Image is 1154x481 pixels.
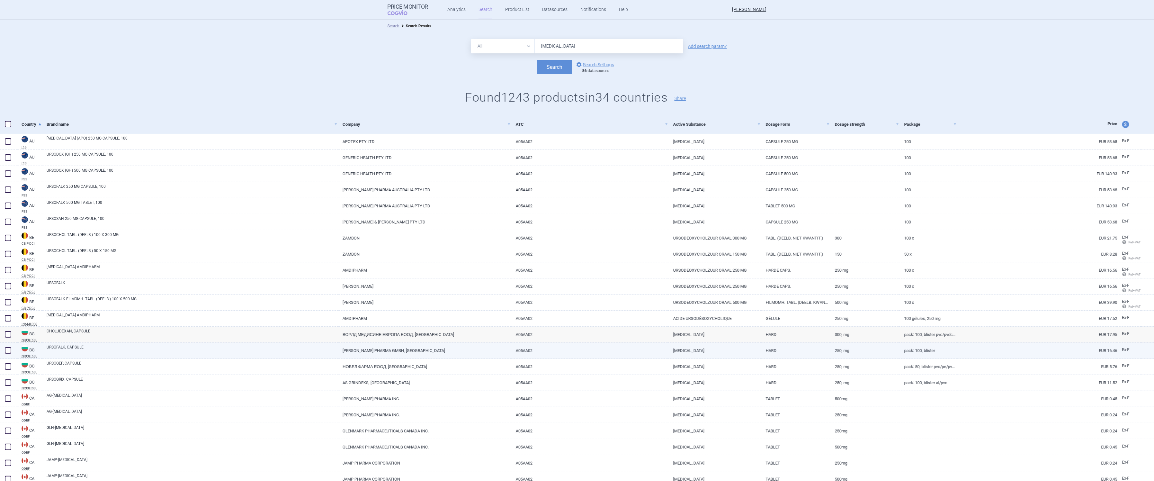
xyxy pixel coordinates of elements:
a: BEBECBIP DCI [17,248,42,261]
a: [PERSON_NAME] PHARMA INC. [338,391,511,407]
a: [MEDICAL_DATA] [668,327,761,342]
a: A05AA02 [511,295,668,310]
a: 100 [899,182,957,198]
a: CAPSULE 500 MG [761,166,830,182]
a: ВОРЛД МЕДИСИНЕ ЕВРОПА ЕООД, [GEOGRAPHIC_DATA] [338,327,511,342]
a: URSOFALK [47,280,338,292]
a: Ex-F [1117,329,1141,339]
a: Dosage strength [835,116,899,132]
a: A05AA02 [511,359,668,375]
a: EUR 17.95 [957,327,1117,342]
a: AUAUPBS [17,216,42,229]
abbr: ODBF — Pharmaceutical database of medicinal products Ontario Drug Benefit Formulary, Canada. [22,451,42,454]
a: Search [388,24,399,28]
a: HARD [761,375,830,391]
a: TABLET [761,423,830,439]
span: Ex-factory price [1122,299,1130,304]
abbr: CBIP DCI — Belgian Center for Pharmacotherapeutic Information (CBIP) [22,242,42,245]
a: URSODEOXYCHOLZUUR ORAAL 500 MG [668,295,761,310]
a: URSODEOXYCHOLZUUR ORAAL 250 MG [668,278,761,294]
a: Ex-F [1117,377,1141,387]
a: EUR 16.46 [957,343,1117,358]
span: Ex-factory price [1122,219,1130,223]
a: AUAUPBS [17,168,42,181]
span: Ex-factory price [1122,251,1130,256]
span: Price [1108,121,1117,126]
a: [PERSON_NAME] PHARMA AUSTRALIA PTY LTD [338,198,511,214]
span: Ex-factory price [1122,444,1130,449]
a: [PERSON_NAME] [338,278,511,294]
span: Ex-factory price [1122,331,1130,336]
abbr: ODBF — Pharmaceutical database of medicinal products Ontario Drug Benefit Formulary, Canada. [22,467,42,470]
a: HARD [761,327,830,342]
a: 300, mg [830,327,899,342]
a: Add search param? [688,44,727,49]
a: AUAUPBS [17,135,42,149]
a: 100 x [899,262,957,278]
a: HARDE CAPS. [761,262,830,278]
img: Canada [22,409,28,416]
a: CACAODBF [17,409,42,422]
a: URSOGRIX, CAPSULE [47,377,338,388]
a: EUR 0.24 [957,423,1117,439]
a: 150 [830,246,899,262]
a: EUR 16.56 [957,278,1117,294]
a: A05AA02 [511,230,668,246]
a: EUR 0.24 [957,407,1117,423]
span: COGVIO [388,10,416,15]
a: GLN-[MEDICAL_DATA] [47,425,338,436]
button: Share [675,96,686,101]
a: EUR 17.52 [957,311,1117,326]
span: Ex-factory price [1122,315,1130,320]
a: 250, mg [830,359,899,375]
a: URSODOX (GH) 250 MG CAPSULE, 100 [47,151,338,163]
a: URSOFALK, CAPSULE [47,344,338,356]
a: TABLET [761,455,830,471]
a: [MEDICAL_DATA] AMDIPHARM [47,264,338,276]
a: 250mg [830,407,899,423]
abbr: ODBF — Pharmaceutical database of medicinal products Ontario Drug Benefit Formulary, Canada. [22,403,42,406]
a: 250, mg [830,343,899,358]
a: [MEDICAL_DATA] [668,423,761,439]
a: TABLET [761,407,830,423]
a: HARDE CAPS. [761,278,830,294]
a: EUR 53.68 [957,150,1117,166]
a: A05AA02 [511,327,668,342]
a: Ex-F [1117,217,1141,226]
a: ACIDE URSODÉSOXYCHOLIQUE [668,311,761,326]
a: 500 mg [830,295,899,310]
span: Ex-factory price [1122,412,1130,416]
img: Canada [22,425,28,432]
a: 50 x [899,246,957,262]
a: 500mg [830,391,899,407]
a: BEBECBIP DCI [17,264,42,277]
a: [MEDICAL_DATA] [668,166,761,182]
span: Ex-factory price [1122,139,1130,143]
a: CAPSULE 250 MG [761,182,830,198]
a: Ex-F [1117,361,1141,371]
a: BGBGNCPR PRIL [17,328,42,342]
a: [MEDICAL_DATA] [668,375,761,391]
a: [MEDICAL_DATA] [668,391,761,407]
abbr: CBIP DCI — Belgian Center for Pharmacotherapeutic Information (CBIP) [22,258,42,261]
abbr: NCPR PRIL — National Council on Prices and Reimbursement of Medicinal Products, Bulgaria. Registe... [22,339,42,342]
span: Ex-factory price [1122,380,1130,384]
a: TABLET [761,391,830,407]
a: EUR 140.93 [957,166,1117,182]
a: A05AA02 [511,182,668,198]
div: datasources [582,68,617,74]
a: CACAODBF [17,425,42,438]
a: EUR 0.45 [957,391,1117,407]
a: EUR 39.90 [957,295,1117,310]
abbr: INAMI RPS — National Institute for Health Disability Insurance, Belgium. Programme web - Médicame... [22,322,42,326]
a: 100 [899,214,957,230]
img: Belgium [22,313,28,319]
span: Ex-factory price [1122,235,1130,240]
img: Bulgaria [22,361,28,368]
a: [MEDICAL_DATA] (APO) 250 MG CAPSULE, 100 [47,135,338,147]
img: Belgium [22,297,28,303]
a: AS GRINDEKS, [GEOGRAPHIC_DATA] [338,375,511,391]
a: Ex-F [1117,394,1141,403]
span: Ex-factory price [1122,267,1130,272]
a: URSOCHOL TABL. (DEELB.) 50 X 150 MG [47,248,338,259]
